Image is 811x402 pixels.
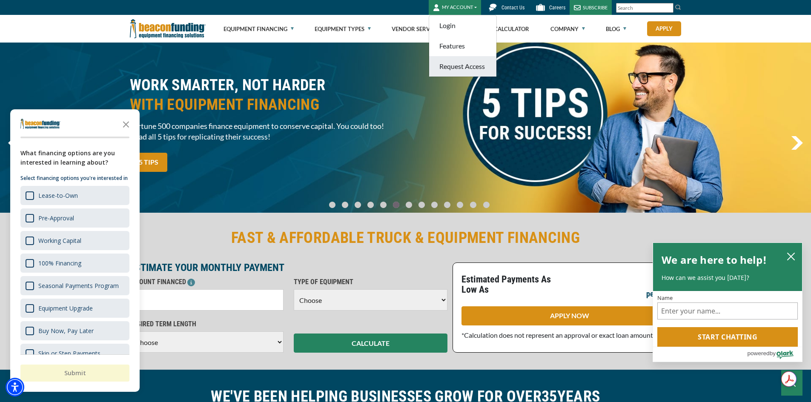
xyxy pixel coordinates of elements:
a: Apply [647,21,681,36]
div: What financing options are you interested in learning about? [20,148,129,167]
p: DESIRED TERM LENGTH [130,319,284,329]
a: Go To Slide 9 [442,201,452,208]
div: Survey [10,109,140,392]
a: APPLY NOW [461,306,678,325]
p: per month [646,289,678,299]
button: Submit [20,365,129,382]
div: Seasonal Payments Program [38,282,119,290]
input: $ [130,289,284,311]
span: WITH EQUIPMENT FINANCING [130,95,401,114]
span: Contact Us [502,5,524,11]
a: Go To Slide 6 [404,201,414,208]
div: Pre-Approval [20,208,129,228]
h2: FAST & AFFORDABLE TRUCK & EQUIPMENT FINANCING [130,228,682,248]
div: Equipment Upgrade [38,304,93,312]
p: Select financing options you're interested in [20,174,129,182]
a: Go To Slide 5 [391,201,401,208]
div: Pre-Approval [38,214,74,222]
button: CALCULATE [294,334,447,353]
h2: We are here to help! [662,251,767,268]
div: Seasonal Payments Program [20,276,129,295]
p: TYPE OF EQUIPMENT [294,277,447,287]
p: How can we assist you [DATE]? [662,274,794,282]
a: Go To Slide 11 [468,201,479,208]
label: Name [657,295,798,301]
div: Lease-to-Own [20,186,129,205]
div: Working Capital [20,231,129,250]
img: Company logo [20,119,60,129]
div: olark chatbox [653,242,802,362]
img: Search [675,4,682,11]
button: Start chatting [657,327,798,347]
img: Right Navigator [791,136,803,150]
span: Careers [549,5,565,11]
a: Go To Slide 2 [352,201,363,208]
a: Go To Slide 0 [327,201,337,208]
input: Search [616,3,673,13]
a: Company [550,15,585,43]
a: Go To Slide 4 [378,201,388,208]
a: Go To Slide 10 [455,201,465,208]
p: AMOUNT FINANCED [130,277,284,287]
p: Estimated Payments As Low As [461,274,565,295]
button: close chatbox [784,250,798,262]
a: Go To Slide 1 [340,201,350,208]
a: previous [8,136,20,150]
img: Beacon Funding Corporation logo [130,15,206,43]
button: Close the survey [117,115,135,132]
a: next [791,136,803,150]
a: Finance Calculator [469,15,529,43]
div: Working Capital [38,237,81,245]
button: Close Chatbox [781,370,802,396]
a: Features [429,36,496,56]
a: Vendor Services [392,15,448,43]
div: Equipment Upgrade [20,299,129,318]
span: powered [747,348,769,359]
a: Go To Slide 12 [481,201,492,208]
img: Left Navigator [8,136,20,150]
div: 100% Financing [38,259,81,267]
div: Buy Now, Pay Later [38,327,94,335]
div: Skip or Step Payments [38,349,100,357]
a: Equipment Financing [224,15,294,43]
span: *Calculation does not represent an approval or exact loan amount. [461,331,654,339]
div: 100% Financing [20,254,129,273]
input: Name [657,302,798,319]
p: ESTIMATE YOUR MONTHLY PAYMENT [130,262,447,273]
span: Fortune 500 companies finance equipment to conserve capital. You could too! Read all 5 tips for r... [130,121,401,142]
a: Go To Slide 3 [365,201,375,208]
a: 5 TIPS [130,153,167,172]
div: Buy Now, Pay Later [20,321,129,340]
div: Skip or Step Payments [20,344,129,363]
a: Go To Slide 7 [416,201,427,208]
a: Go To Slide 8 [429,201,439,208]
div: Lease-to-Own [38,191,78,200]
a: Clear search text [665,5,671,11]
div: Accessibility Menu [6,378,24,396]
a: Equipment Types [315,15,371,43]
a: Login - open in a new tab [429,15,496,36]
span: by [770,348,776,359]
a: Request Access [429,56,496,77]
a: Powered by Olark [747,347,802,362]
a: Blog [606,15,626,43]
h2: WORK SMARTER, NOT HARDER [130,75,401,114]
